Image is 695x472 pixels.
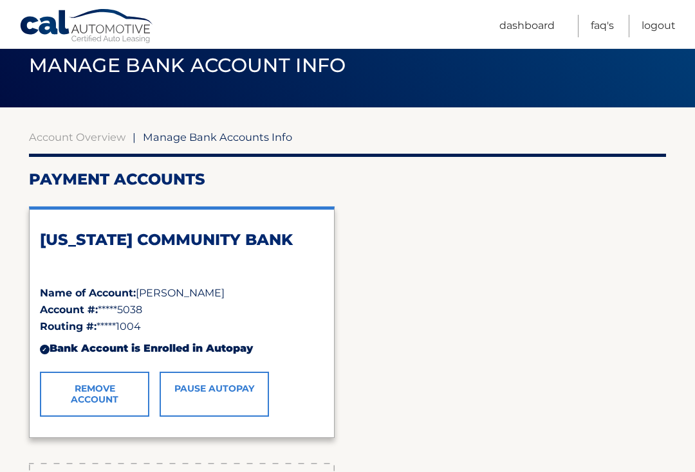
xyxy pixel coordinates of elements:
strong: Routing #: [40,320,97,332]
span: Manage Bank Accounts Info [143,131,292,143]
span: Manage Bank Account Info [29,53,346,77]
a: Pause AutoPay [160,372,269,417]
h2: [US_STATE] COMMUNITY BANK [40,230,324,250]
h2: Payment Accounts [29,170,666,189]
a: Dashboard [499,15,555,37]
div: Bank Account is Enrolled in Autopay [40,335,324,362]
strong: Account #: [40,304,98,316]
a: Remove Account [40,372,149,417]
span: [PERSON_NAME] [136,287,225,299]
a: Account Overview [29,131,125,143]
strong: Name of Account: [40,287,136,299]
div: ✓ [40,345,50,354]
a: Cal Automotive [19,8,154,46]
span: | [133,131,136,143]
a: FAQ's [591,15,614,37]
a: Logout [642,15,676,37]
